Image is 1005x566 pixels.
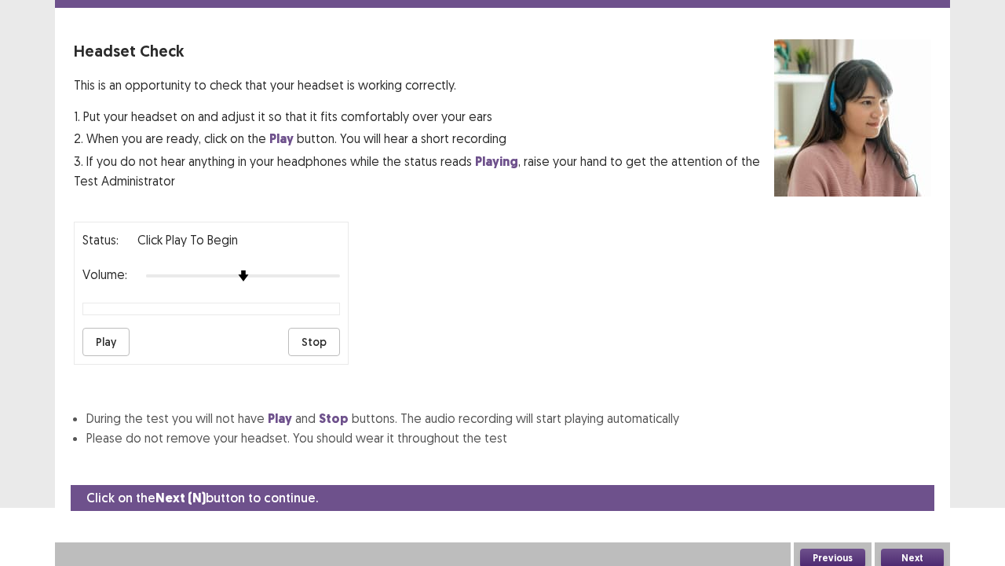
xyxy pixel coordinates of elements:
strong: Playing [475,153,518,170]
p: Click Play to Begin [137,230,238,249]
img: arrow-thumb [238,270,249,281]
p: Click on the button to continue. [86,488,318,508]
strong: Stop [319,410,349,427]
button: Play [82,328,130,356]
li: During the test you will not have and buttons. The audio recording will start playing automatically [86,409,931,428]
p: 1. Put your headset on and adjust it so that it fits comfortably over your ears [74,107,774,126]
button: Stop [288,328,340,356]
p: 2. When you are ready, click on the button. You will hear a short recording [74,129,774,149]
p: Headset Check [74,39,774,63]
li: Please do not remove your headset. You should wear it throughout the test [86,428,931,447]
strong: Next (N) [155,490,206,506]
strong: Play [268,410,292,427]
img: headset test [774,39,931,197]
p: Status: [82,230,119,249]
p: Volume: [82,265,127,284]
strong: Play [269,130,294,147]
p: This is an opportunity to check that your headset is working correctly. [74,75,774,94]
p: 3. If you do not hear anything in your headphones while the status reads , raise your hand to get... [74,152,774,190]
